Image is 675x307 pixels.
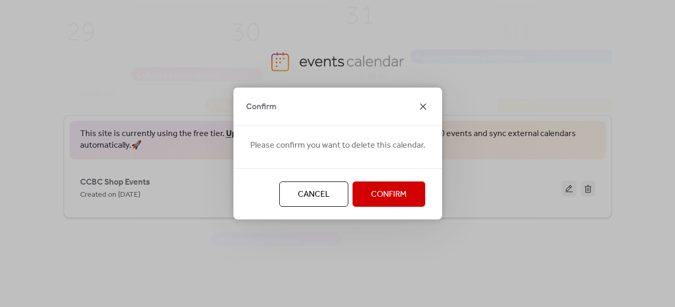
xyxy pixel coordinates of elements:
[353,181,425,207] button: Confirm
[298,188,330,201] span: Cancel
[246,101,277,113] span: Confirm
[250,139,425,152] span: Please confirm you want to delete this calendar.
[371,188,407,201] span: Confirm
[279,181,348,207] button: Cancel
